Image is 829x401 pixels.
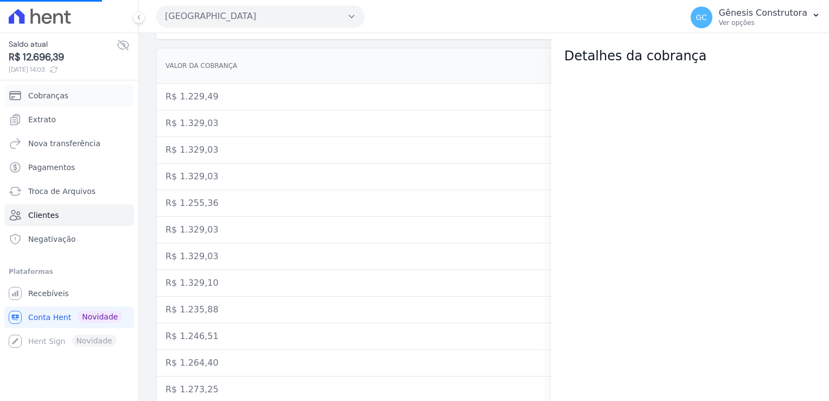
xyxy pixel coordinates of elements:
div: Plataformas [9,265,130,278]
td: R$ 1.329,03 [157,164,560,190]
p: Gênesis Construtora [719,8,807,18]
td: R$ 1.329,10 [157,270,560,297]
td: R$ 1.329,03 [157,243,560,270]
span: Saldo atual [9,39,117,50]
th: Valor da cobrança [157,48,560,84]
a: Nova transferência [4,133,134,154]
span: R$ 12.696,39 [9,50,117,65]
span: Recebíveis [28,288,69,299]
a: Conta Hent Novidade [4,306,134,328]
span: Extrato [28,114,56,125]
h2: Detalhes da cobrança [564,46,816,66]
a: Recebíveis [4,283,134,304]
td: R$ 1.329,03 [157,217,560,243]
button: GC Gênesis Construtora Ver opções [682,2,829,33]
span: [DATE] 14:03 [9,65,117,74]
a: Pagamentos [4,156,134,178]
td: R$ 1.255,36 [157,190,560,217]
span: Clientes [28,210,59,221]
span: Negativação [28,234,76,245]
td: R$ 1.329,03 [157,137,560,164]
p: Ver opções [719,18,807,27]
td: R$ 1.246,51 [157,323,560,350]
span: Nova transferência [28,138,100,149]
a: Clientes [4,204,134,226]
a: Cobranças [4,85,134,106]
td: R$ 1.229,49 [157,84,560,110]
button: [GEOGRAPHIC_DATA] [156,5,365,27]
a: Extrato [4,109,134,130]
td: R$ 1.235,88 [157,297,560,323]
td: R$ 1.264,40 [157,350,560,377]
span: GC [696,14,707,21]
a: Negativação [4,228,134,250]
span: Pagamentos [28,162,75,173]
span: Troca de Arquivos [28,186,95,197]
a: Troca de Arquivos [4,180,134,202]
span: Conta Hent [28,312,71,323]
nav: Sidebar [9,85,130,352]
span: Cobranças [28,90,68,101]
td: R$ 1.329,03 [157,110,560,137]
span: Novidade [78,311,122,323]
